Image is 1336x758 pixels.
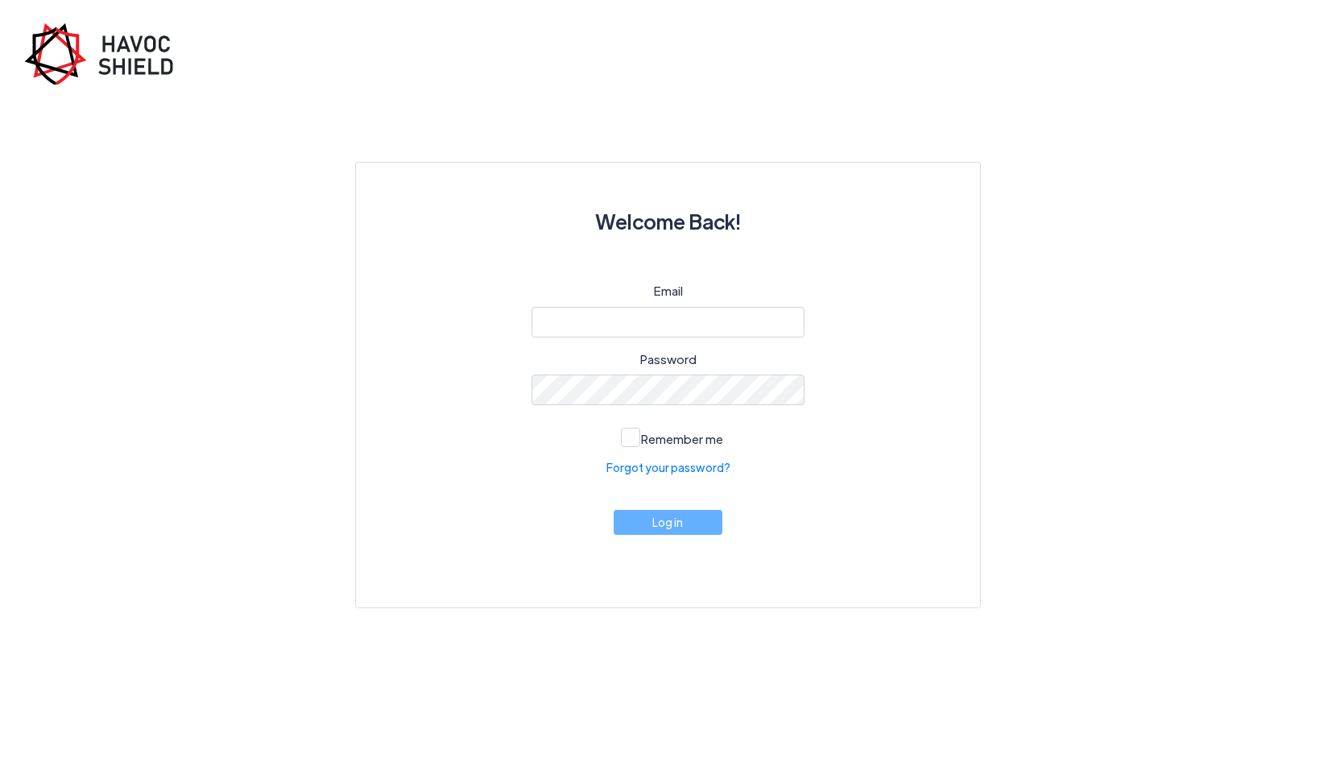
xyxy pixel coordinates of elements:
[606,459,730,476] a: Forgot your password?
[654,282,683,300] label: Email
[614,510,723,535] button: Log in
[641,431,723,446] span: Remember me
[395,201,941,242] h3: Welcome Back!
[640,350,697,369] label: Password
[24,23,185,85] img: havoc-shield-register-logo.png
